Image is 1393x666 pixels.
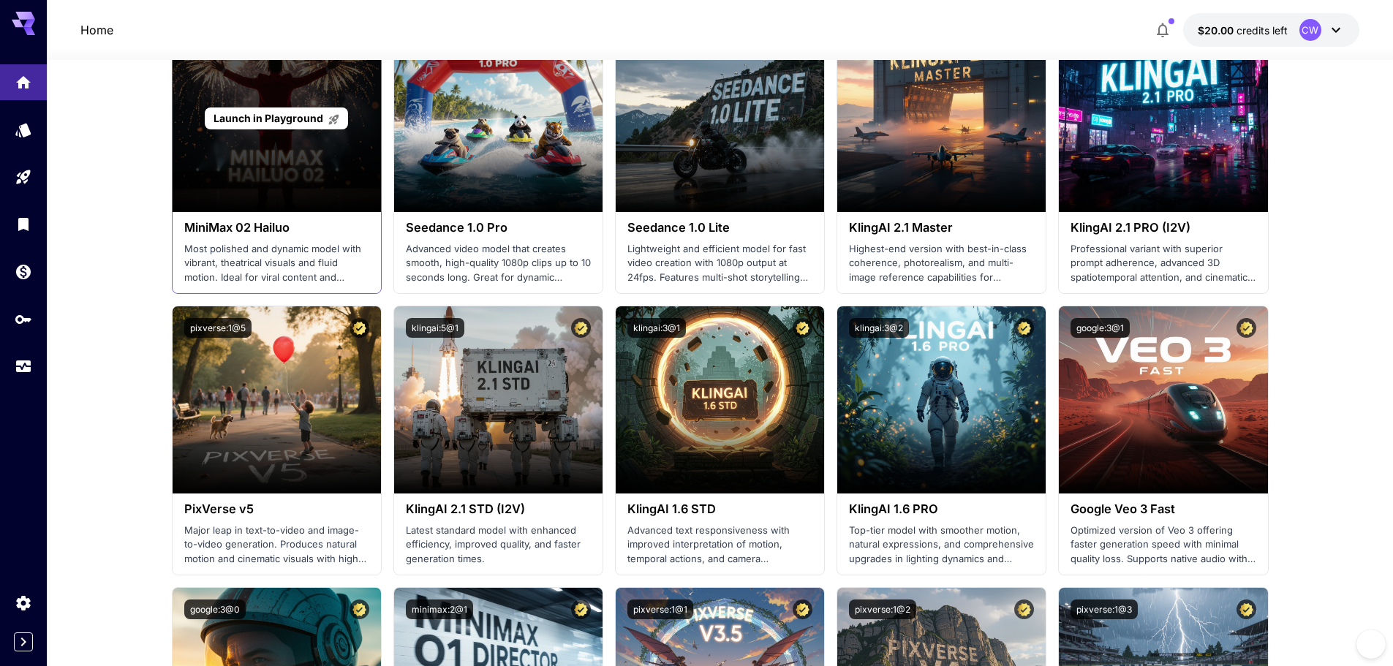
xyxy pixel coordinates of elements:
button: Certified Model – Vetted for best performance and includes a commercial license. [793,318,812,338]
div: API Keys [15,310,32,328]
img: alt [394,25,603,212]
button: google:3@0 [184,599,246,619]
h3: MiniMax 02 Hailuo [184,221,369,235]
button: $19.998CW [1183,13,1359,47]
img: alt [837,25,1046,212]
div: Wallet [15,262,32,281]
a: Launch in Playground [205,107,347,130]
button: klingai:3@1 [627,318,686,338]
h3: Google Veo 3 Fast [1071,502,1256,516]
button: Certified Model – Vetted for best performance and includes a commercial license. [793,599,812,619]
div: Playground [15,168,32,186]
img: alt [173,306,381,493]
button: Certified Model – Vetted for best performance and includes a commercial license. [1014,318,1034,338]
p: Optimized version of Veo 3 offering faster generation speed with minimal quality loss. Supports n... [1071,523,1256,567]
button: Certified Model – Vetted for best performance and includes a commercial license. [571,599,591,619]
img: alt [837,306,1046,493]
button: minimax:2@1 [406,599,473,619]
span: $20.00 [1198,24,1237,37]
p: Highest-end version with best-in-class coherence, photorealism, and multi-image reference capabil... [849,242,1034,285]
img: alt [616,25,824,212]
h3: KlingAI 2.1 STD (I2V) [406,502,591,516]
button: google:3@1 [1071,318,1130,338]
a: Home [80,21,113,39]
div: Home [15,69,32,87]
h3: KlingAI 1.6 PRO [849,502,1034,516]
h3: PixVerse v5 [184,502,369,516]
button: Certified Model – Vetted for best performance and includes a commercial license. [1014,599,1034,619]
div: $19.998 [1198,23,1288,38]
h3: KlingAI 1.6 STD [627,502,812,516]
span: Launch in Playground [214,112,323,124]
button: klingai:3@2 [849,318,909,338]
button: Certified Model – Vetted for best performance and includes a commercial license. [1237,318,1256,338]
h3: Seedance 1.0 Pro [406,221,591,235]
h3: KlingAI 2.1 Master [849,221,1034,235]
div: Settings [15,594,32,612]
h3: KlingAI 2.1 PRO (I2V) [1071,221,1256,235]
p: Lightweight and efficient model for fast video creation with 1080p output at 24fps. Features mult... [627,242,812,285]
button: pixverse:1@5 [184,318,252,338]
h3: Seedance 1.0 Lite [627,221,812,235]
p: Advanced video model that creates smooth, high-quality 1080p clips up to 10 seconds long. Great f... [406,242,591,285]
img: alt [394,306,603,493]
p: Most polished and dynamic model with vibrant, theatrical visuals and fluid motion. Ideal for vira... [184,242,369,285]
button: klingai:5@1 [406,318,464,338]
div: Usage [15,352,32,371]
button: Certified Model – Vetted for best performance and includes a commercial license. [350,318,369,338]
div: CW [1299,19,1321,41]
p: Latest standard model with enhanced efficiency, improved quality, and faster generation times. [406,523,591,567]
button: Certified Model – Vetted for best performance and includes a commercial license. [1237,599,1256,619]
button: pixverse:1@1 [627,599,693,619]
img: alt [1059,25,1267,212]
p: Advanced text responsiveness with improved interpretation of motion, temporal actions, and camera... [627,523,812,567]
img: alt [1059,306,1267,493]
img: alt [616,306,824,493]
button: Expand sidebar [14,632,33,651]
span: credits left [1237,24,1288,37]
button: Certified Model – Vetted for best performance and includes a commercial license. [571,318,591,338]
div: Library [15,211,32,229]
button: pixverse:1@2 [849,599,916,619]
p: Major leap in text-to-video and image-to-video generation. Produces natural motion and cinematic ... [184,523,369,567]
p: Top-tier model with smoother motion, natural expressions, and comprehensive upgrades in lighting ... [849,523,1034,567]
p: Professional variant with superior prompt adherence, advanced 3D spatiotemporal attention, and ci... [1071,242,1256,285]
div: Models [15,121,32,139]
nav: breadcrumb [80,21,113,39]
button: Certified Model – Vetted for best performance and includes a commercial license. [350,599,369,619]
button: pixverse:1@3 [1071,599,1138,619]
